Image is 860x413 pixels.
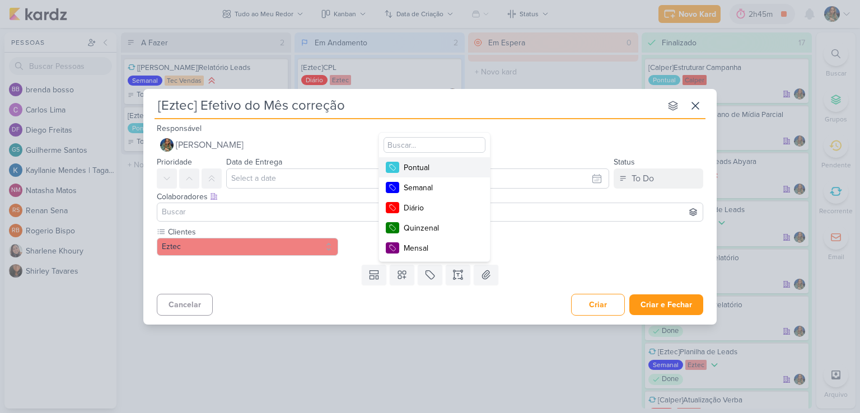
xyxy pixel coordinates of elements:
[379,177,490,198] button: Semanal
[167,226,338,238] label: Clientes
[157,157,192,167] label: Prioridade
[404,182,476,194] div: Semanal
[379,238,490,258] button: Mensal
[384,137,485,153] input: Buscar...
[379,218,490,238] button: Quinzenal
[226,168,609,189] input: Select a date
[157,191,703,203] div: Colaboradores
[404,222,476,234] div: Quinzenal
[614,168,703,189] button: To Do
[157,294,213,316] button: Cancelar
[160,205,700,219] input: Buscar
[629,294,703,315] button: Criar e Fechar
[404,162,476,173] div: Pontual
[632,172,654,185] div: To Do
[404,242,476,254] div: Mensal
[157,124,202,133] label: Responsável
[160,138,174,152] img: Isabella Gutierres
[571,294,625,316] button: Criar
[176,138,244,152] span: [PERSON_NAME]
[379,157,490,177] button: Pontual
[157,238,338,256] button: Eztec
[379,198,490,218] button: Diário
[614,157,635,167] label: Status
[157,135,703,155] button: [PERSON_NAME]
[155,96,661,116] input: Kard Sem Título
[404,202,476,214] div: Diário
[226,157,282,167] label: Data de Entrega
